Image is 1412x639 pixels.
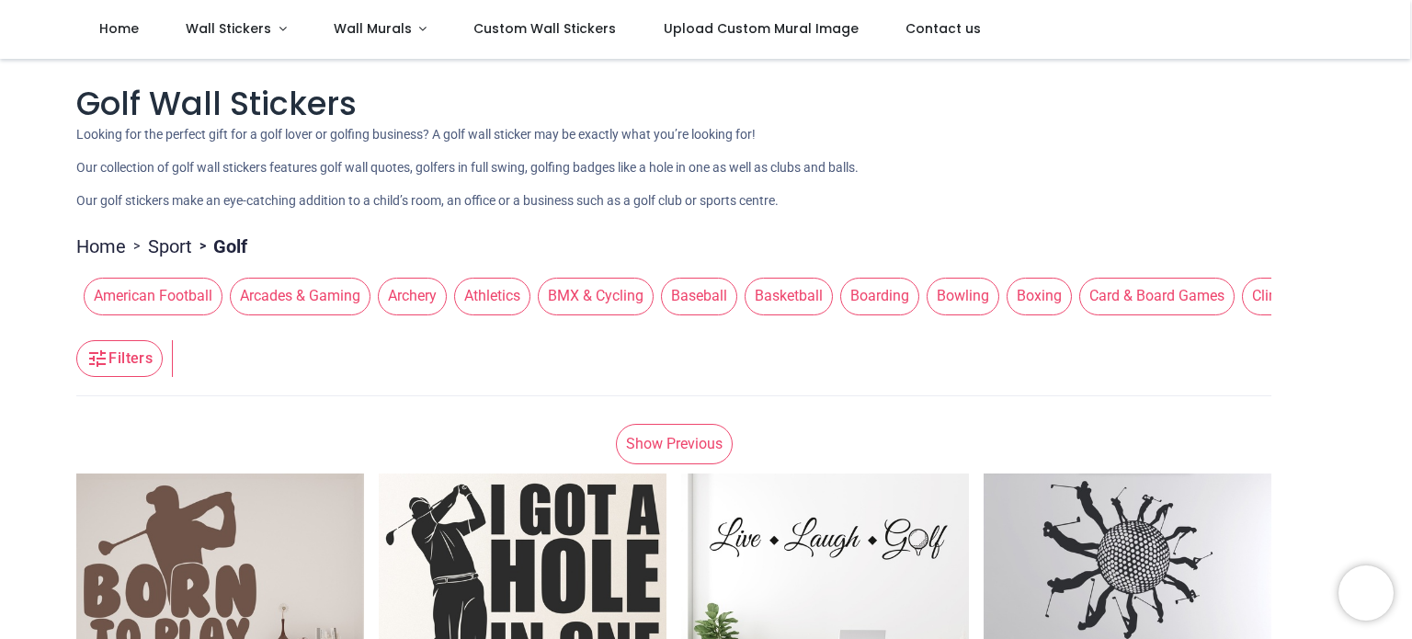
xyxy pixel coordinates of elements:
button: Bowling [919,278,999,314]
span: Arcades & Gaming [230,278,370,314]
button: Card & Board Games [1072,278,1235,314]
span: Climbing [1242,278,1320,314]
h1: Golf Wall Stickers [76,81,1336,126]
span: > [192,237,213,256]
span: Boarding [840,278,919,314]
a: Home [76,234,126,259]
button: Baseball [654,278,737,314]
button: American Football [76,278,222,314]
p: Our golf stickers make an eye-catching addition to a child’s room, an office or a business such a... [76,192,1336,211]
button: Athletics [447,278,530,314]
span: Custom Wall Stickers [473,19,616,38]
span: Upload Custom Mural Image [664,19,859,38]
p: Looking for the perfect gift for a golf lover or golfing business? A golf wall sticker may be exa... [76,126,1336,144]
a: Sport [148,234,192,259]
button: Archery [370,278,447,314]
span: Card & Board Games [1079,278,1235,314]
span: Wall Murals [334,19,412,38]
span: Bowling [927,278,999,314]
button: Basketball [737,278,833,314]
span: Archery [378,278,447,314]
iframe: Brevo live chat [1338,565,1394,621]
li: Golf [192,234,247,259]
p: Our collection of golf wall stickers features golf wall quotes, golfers in full swing, golfing ba... [76,159,1336,177]
button: Boxing [999,278,1072,314]
span: Contact us [905,19,981,38]
span: Wall Stickers [186,19,271,38]
span: Baseball [661,278,737,314]
button: Arcades & Gaming [222,278,370,314]
span: Boxing [1007,278,1072,314]
span: Athletics [454,278,530,314]
button: Boarding [833,278,919,314]
span: BMX & Cycling [538,278,654,314]
button: Climbing [1235,278,1320,314]
button: BMX & Cycling [530,278,654,314]
span: American Football [84,278,222,314]
span: Basketball [745,278,833,314]
a: Show Previous [616,424,733,464]
button: Filters [76,340,163,377]
span: Home [99,19,139,38]
span: > [126,237,148,256]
